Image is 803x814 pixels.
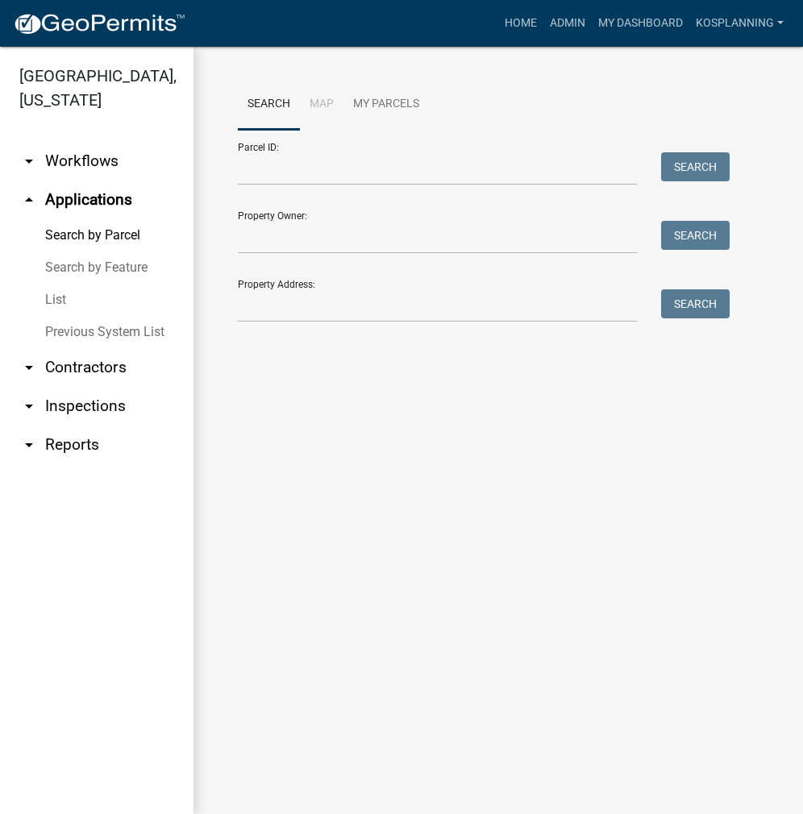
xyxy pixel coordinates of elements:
[661,152,730,181] button: Search
[19,397,39,416] i: arrow_drop_down
[498,8,543,39] a: Home
[343,79,429,131] a: My Parcels
[19,190,39,210] i: arrow_drop_up
[19,152,39,171] i: arrow_drop_down
[661,289,730,318] button: Search
[19,358,39,377] i: arrow_drop_down
[543,8,592,39] a: Admin
[689,8,790,39] a: kosplanning
[238,79,300,131] a: Search
[661,221,730,250] button: Search
[19,435,39,455] i: arrow_drop_down
[592,8,689,39] a: My Dashboard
